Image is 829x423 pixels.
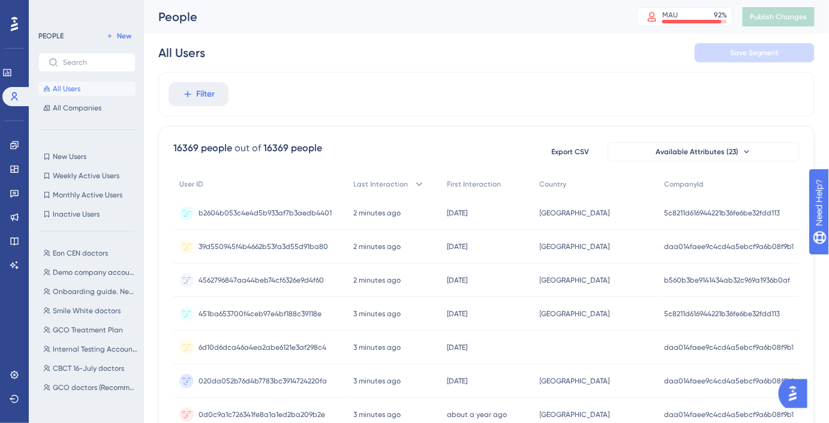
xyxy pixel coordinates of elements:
button: All Companies [38,101,136,115]
button: CBCT 16-July doctors [38,361,143,376]
div: People [158,8,607,25]
span: Eon CEN doctors [53,248,108,258]
span: Publish Changes [750,12,807,22]
button: Demo company accounts [38,265,143,280]
span: 020da052b76d4b7783bc3914724220fa [199,376,327,386]
button: All Users [38,82,136,96]
button: GCO doctors (Recommend best package) [38,380,143,395]
time: [DATE] [447,242,467,251]
div: 16369 people [263,141,322,155]
span: All Companies [53,103,101,113]
span: Smile White doctors [53,306,121,316]
span: CBCT 16-July doctors [53,364,124,373]
span: Available Attributes (23) [656,147,738,157]
span: Filter [197,87,215,101]
button: Filter [169,82,229,106]
span: b560b3be9141434ab32c969a1936b0af [664,275,790,285]
button: Onboarding guide. New users [38,284,143,299]
span: 4562796847aa44beb74cf6326e9d4f60 [199,275,324,285]
div: PEOPLE [38,31,64,41]
span: 5c8211d616944221b36fe6be32fdd113 [664,208,780,218]
span: [GEOGRAPHIC_DATA] [540,376,610,386]
span: b2604b053c4e4d5b933af7b3aedb4401 [199,208,332,218]
button: Publish Changes [743,7,815,26]
span: [GEOGRAPHIC_DATA] [540,242,610,251]
span: New Users [53,152,86,161]
time: 2 minutes ago [354,209,401,217]
button: Export CSV [540,142,600,161]
span: GCO Treatment Plan [53,325,123,335]
span: 39d550945f4b4662b53fa3d55d91ba80 [199,242,328,251]
button: Smile White doctors [38,304,143,318]
span: Inactive Users [53,209,100,219]
time: 3 minutes ago [354,310,401,318]
time: 2 minutes ago [354,276,401,284]
time: [DATE] [447,343,467,352]
span: GCO doctors (Recommend best package) [53,383,138,392]
button: GCO Treatment Plan [38,323,143,337]
span: 451ba653700f4ceb97e4bf188c39118e [199,309,322,319]
span: First Interaction [447,179,501,189]
span: daa014faee9c4cd4a5ebcf9a6b08f9b1 [664,410,794,419]
button: New [102,29,136,43]
time: [DATE] [447,276,467,284]
span: [GEOGRAPHIC_DATA] [540,410,610,419]
span: daa014faee9c4cd4a5ebcf9a6b08f9b1 [664,343,794,352]
span: daa014faee9c4cd4a5ebcf9a6b08f9b1 [664,242,794,251]
span: Last Interaction [354,179,409,189]
time: 3 minutes ago [354,377,401,385]
button: Internal Testing Accounts [38,342,143,356]
span: daa014faee9c4cd4a5ebcf9a6b08f9b1 [664,376,794,386]
span: [GEOGRAPHIC_DATA] [540,208,610,218]
span: Save Segment [730,48,779,58]
button: Weekly Active Users [38,169,136,183]
iframe: UserGuiding AI Assistant Launcher [779,376,815,412]
time: [DATE] [447,310,467,318]
span: Export CSV [552,147,590,157]
div: All Users [158,44,205,61]
time: 3 minutes ago [354,343,401,352]
div: 16369 people [173,141,232,155]
time: [DATE] [447,209,467,217]
span: Onboarding guide. New users [53,287,138,296]
span: Need Help? [28,3,75,17]
div: MAU [662,10,678,20]
span: Country [540,179,567,189]
div: 92 % [714,10,727,20]
span: [GEOGRAPHIC_DATA] [540,309,610,319]
div: out of [235,141,261,155]
time: about a year ago [447,410,507,419]
time: 3 minutes ago [354,410,401,419]
button: Inactive Users [38,207,136,221]
span: All Users [53,84,80,94]
button: Monthly Active Users [38,188,136,202]
button: Save Segment [695,43,815,62]
button: Available Attributes (23) [608,142,800,161]
button: Eon CEN doctors [38,246,143,260]
time: 2 minutes ago [354,242,401,251]
span: 0d0c9a1c726341fe8a1a1ed2ba209b2e [199,410,325,419]
button: New Users [38,149,136,164]
span: Weekly Active Users [53,171,119,181]
time: [DATE] [447,377,467,385]
span: [GEOGRAPHIC_DATA] [540,275,610,285]
span: Demo company accounts [53,268,138,277]
span: User ID [179,179,203,189]
input: Search [63,58,125,67]
span: 6d10d6dca46a4ea2abe6121e3af298c4 [199,343,326,352]
span: 5c8211d616944221b36fe6be32fdd113 [664,309,780,319]
span: Internal Testing Accounts [53,344,138,354]
span: Monthly Active Users [53,190,122,200]
span: CompanyId [664,179,704,189]
span: New [117,31,131,41]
